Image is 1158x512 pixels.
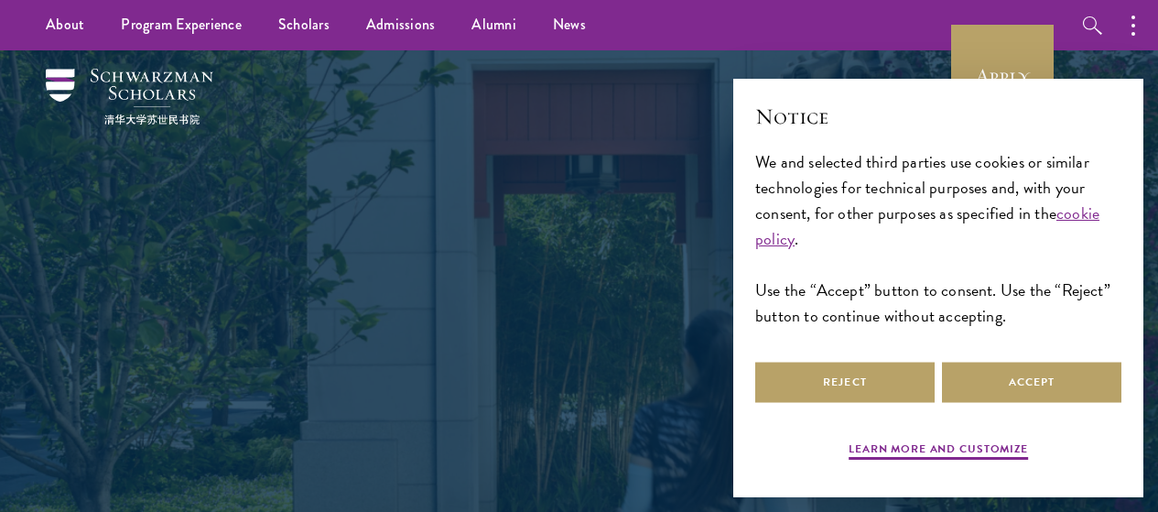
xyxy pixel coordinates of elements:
[755,101,1121,132] h2: Notice
[755,149,1121,330] div: We and selected third parties use cookies or similar technologies for technical purposes and, wit...
[849,441,1028,463] button: Learn more and customize
[942,362,1121,403] button: Accept
[755,201,1099,251] a: cookie policy
[755,362,935,403] button: Reject
[46,69,213,125] img: Schwarzman Scholars
[951,25,1054,127] a: Apply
